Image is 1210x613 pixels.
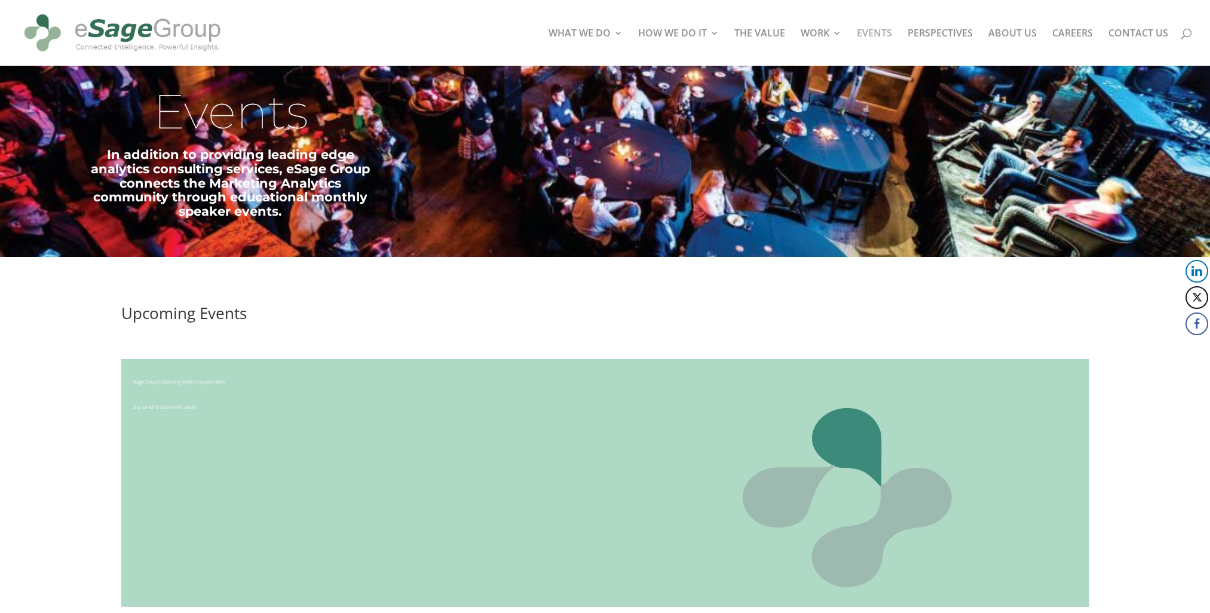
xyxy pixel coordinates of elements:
[638,29,719,66] a: HOW WE DO IT
[988,29,1037,66] a: ABOUT US
[1186,286,1208,309] button: Twitter Share
[91,147,370,219] span: In addition to providing leading edge analytics consulting services, eSage Group connects the Mar...
[85,88,376,148] h1: Events
[908,29,973,66] a: PERSPECTIVES
[549,29,623,66] a: WHAT WE DO
[801,29,841,66] a: WORK
[1108,29,1168,66] a: CONTACT US
[857,29,892,66] a: EVENTS
[121,305,1089,327] h2: Upcoming Events
[1186,260,1208,283] button: LinkedIn Share
[1186,312,1208,335] button: Facebook Share
[1052,29,1093,66] a: CAREERS
[133,403,593,416] h5: Stay tuned for future event details!
[734,29,785,66] a: THE VALUE
[133,378,593,391] h5: eSage Group's Marketing Analytics Speaker Series
[133,403,593,452] a: Stay tuned for future event details!
[743,378,952,587] img: esage-logo.png
[20,5,225,61] img: eSage Group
